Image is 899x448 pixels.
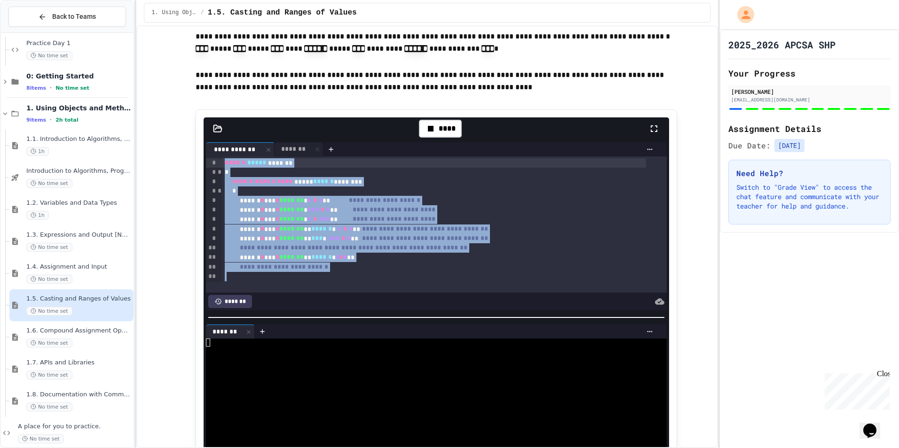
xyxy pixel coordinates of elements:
span: • [50,84,52,92]
span: 1.7. APIs and Libraries [26,359,132,367]
iframe: chat widget [821,370,890,409]
span: 8 items [26,85,46,91]
p: Switch to "Grade View" to access the chat feature and communicate with your teacher for help and ... [736,183,883,211]
div: [PERSON_NAME] [731,87,888,96]
span: [DATE] [774,139,804,152]
span: No time set [26,275,72,284]
span: 1h [26,147,49,156]
div: Chat with us now!Close [4,4,65,60]
span: 1.6. Compound Assignment Operators [26,327,132,335]
span: 2h total [55,117,79,123]
h1: 2025_2026 APCSA SHP [728,38,836,51]
span: A place for you to practice. [18,423,132,431]
span: 1.3. Expressions and Output [New] [26,231,132,239]
button: Back to Teams [8,7,126,27]
span: 0: Getting Started [26,72,132,80]
span: Introduction to Algorithms, Programming, and Compilers [26,167,132,175]
span: No time set [55,85,89,91]
span: 1.8. Documentation with Comments and Preconditions [26,391,132,399]
span: 1.5. Casting and Ranges of Values [208,7,357,18]
span: No time set [18,434,64,443]
span: / [201,9,204,16]
span: No time set [26,179,72,188]
span: No time set [26,307,72,316]
span: 1.2. Variables and Data Types [26,199,132,207]
iframe: chat widget [860,410,890,439]
h2: Your Progress [728,67,891,80]
div: My Account [727,4,757,25]
div: [EMAIL_ADDRESS][DOMAIN_NAME] [731,96,888,103]
span: Practice Day 1 [26,39,132,47]
span: 1.4. Assignment and Input [26,263,132,271]
span: Back to Teams [52,12,96,22]
span: 1. Using Objects and Methods [26,104,132,112]
span: • [50,116,52,124]
span: 1.5. Casting and Ranges of Values [26,295,132,303]
span: No time set [26,339,72,348]
span: Due Date: [728,140,771,151]
span: 1. Using Objects and Methods [152,9,197,16]
h3: Need Help? [736,168,883,179]
span: No time set [26,402,72,411]
h2: Assignment Details [728,122,891,135]
span: 9 items [26,117,46,123]
span: 1.1. Introduction to Algorithms, Programming, and Compilers [26,135,132,143]
span: No time set [26,51,72,60]
span: No time set [26,243,72,252]
span: 1h [26,211,49,220]
span: No time set [26,371,72,379]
